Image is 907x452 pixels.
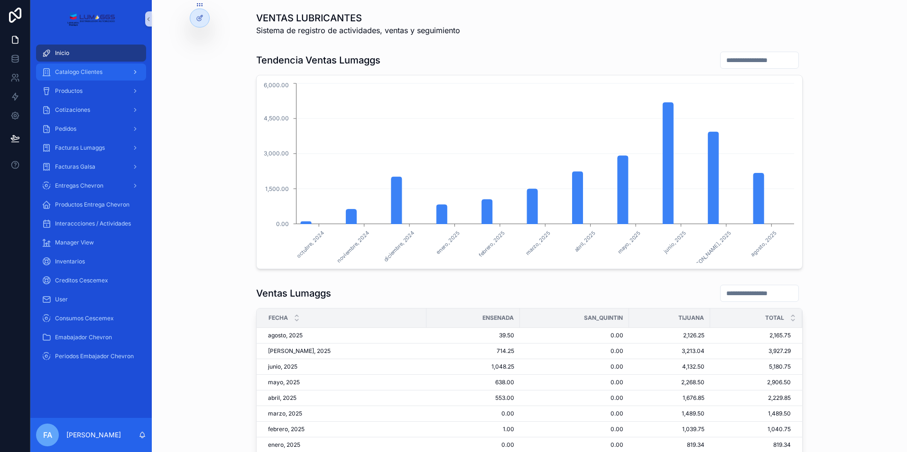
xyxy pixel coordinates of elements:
[710,344,802,359] td: 3,927.29
[629,328,710,344] td: 2,126.25
[265,185,289,192] tspan: 1,500.00
[36,291,146,308] a: User
[55,163,95,171] span: Facturas Galsa
[264,115,289,122] tspan: 4,500.00
[257,328,426,344] td: agosto, 2025
[55,87,83,95] span: Productos
[710,328,802,344] td: 2,165.75
[55,277,108,284] span: Creditos Cescemex
[36,63,146,81] a: Catalogo Clientes
[520,359,629,375] td: 0.00
[257,344,426,359] td: [PERSON_NAME], 2025
[268,314,288,322] span: Fecha
[256,25,460,36] span: Sistema de registro de actividades, ventas y seguimiento
[36,329,146,346] a: Emabajador Chevron
[55,296,68,303] span: User
[36,253,146,270] a: Inventarios
[686,229,733,276] text: [PERSON_NAME], 2025
[616,229,642,255] text: mayo, 2025
[67,11,115,27] img: App logo
[36,310,146,327] a: Consumos Cescemex
[296,229,325,259] text: octubre, 2024
[629,344,710,359] td: 3,213.04
[36,196,146,213] a: Productos Entrega Chevron
[55,144,105,152] span: Facturas Lumaggs
[678,314,704,322] span: TIJUANA
[36,272,146,289] a: Creditos Cescemex
[55,68,102,76] span: Catalogo Clientes
[426,344,519,359] td: 714.25
[36,45,146,62] a: Inicio
[36,215,146,232] a: Interaccciones / Actividades
[55,239,94,246] span: Manager View
[629,422,710,437] td: 1,039.75
[276,220,289,227] tspan: 0.00
[256,54,380,67] h1: Tendencia Ventas Lumaggs
[257,390,426,406] td: abril, 2025
[43,429,52,441] span: FA
[264,81,289,89] tspan: 6,000.00
[36,348,146,365] a: Periodos Embajador Chevron
[520,390,629,406] td: 0.00
[382,229,416,263] text: diciembre, 2024
[435,229,461,255] text: enero, 2025
[520,422,629,437] td: 0.00
[750,229,778,258] text: agosto, 2025
[66,430,121,440] p: [PERSON_NAME]
[520,406,629,422] td: 0.00
[662,229,687,255] text: junio, 2025
[629,359,710,375] td: 4,132.50
[55,125,76,133] span: Pedidos
[573,229,597,253] text: abril, 2025
[710,390,802,406] td: 2,229.85
[426,406,519,422] td: 0.00
[520,328,629,344] td: 0.00
[36,158,146,175] a: Facturas Galsa
[55,106,90,114] span: Cotizaciones
[262,81,796,263] div: chart
[55,334,112,341] span: Emabajador Chevron
[55,201,130,208] span: Productos Entrega Chevron
[426,390,519,406] td: 553.00
[710,406,802,422] td: 1,489.50
[55,220,131,227] span: Interaccciones / Actividades
[477,229,506,258] text: febrero, 2025
[520,344,629,359] td: 0.00
[55,258,85,265] span: Inventarios
[710,422,802,437] td: 1,040.75
[426,359,519,375] td: 1,048.25
[264,150,289,157] tspan: 3,000.00
[710,359,802,375] td: 5,180.75
[36,139,146,156] a: Facturas Lumaggs
[426,375,519,390] td: 638.00
[710,375,802,390] td: 2,906.50
[55,49,69,57] span: Inicio
[629,390,710,406] td: 1,676.85
[584,314,623,322] span: SAN_QUINTIN
[482,314,514,322] span: ENSENADA
[55,353,134,360] span: Periodos Embajador Chevron
[256,287,331,300] h1: Ventas Lumaggs
[426,422,519,437] td: 1.00
[36,234,146,251] a: Manager View
[55,315,114,322] span: Consumos Cescemex
[257,359,426,375] td: junio, 2025
[257,406,426,422] td: marzo, 2025
[524,229,551,256] text: marzo, 2025
[257,422,426,437] td: febrero, 2025
[36,120,146,137] a: Pedidos
[629,375,710,390] td: 2,268.50
[36,101,146,118] a: Cotizaciones
[256,11,460,25] h1: VENTAS LUBRICANTES
[520,375,629,390] td: 0.00
[336,229,371,264] text: noviembre, 2024
[30,38,152,377] div: scrollable content
[765,314,784,322] span: TOTAL
[55,182,103,190] span: Entregas Chevron
[257,375,426,390] td: mayo, 2025
[629,406,710,422] td: 1,489.50
[426,328,519,344] td: 39.50
[36,177,146,194] a: Entregas Chevron
[36,82,146,99] a: Productos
